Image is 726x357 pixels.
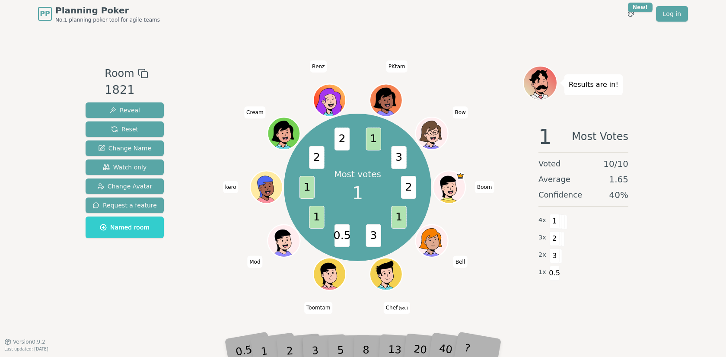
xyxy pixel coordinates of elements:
[550,231,560,246] span: 2
[299,176,314,199] span: 1
[55,4,160,16] span: Planning Poker
[550,214,560,229] span: 1
[352,180,363,206] span: 1
[38,4,160,23] a: PPPlanning PokerNo.1 planning poker tool for agile teams
[111,125,138,134] span: Reset
[86,121,164,137] button: Reset
[628,3,653,12] div: New!
[538,250,546,260] span: 2 x
[92,201,157,210] span: Request a feature
[391,146,406,169] span: 3
[609,173,628,185] span: 1.65
[86,178,164,194] button: Change Avatar
[603,158,628,170] span: 10 / 10
[366,224,381,247] span: 3
[386,61,408,73] span: Click to change your name
[97,182,153,191] span: Change Avatar
[656,6,688,22] a: Log in
[538,268,546,277] span: 1 x
[309,206,324,229] span: 1
[371,259,401,290] button: Click to change your avatar
[366,127,381,150] span: 1
[100,223,150,232] span: Named room
[86,198,164,213] button: Request a feature
[13,338,45,345] span: Version 0.9.2
[475,181,494,193] span: Click to change your name
[456,172,464,180] span: Boom is the host
[109,106,140,115] span: Reveal
[98,144,151,153] span: Change Name
[538,189,582,201] span: Confidence
[572,126,628,147] span: Most Votes
[55,16,160,23] span: No.1 planning poker tool for agile teams
[538,173,570,185] span: Average
[4,338,45,345] button: Version0.9.2
[623,6,639,22] button: New!
[550,249,560,263] span: 3
[223,181,239,193] span: Click to change your name
[86,102,164,118] button: Reveal
[334,168,381,180] p: Most votes
[334,127,350,150] span: 2
[569,79,618,91] p: Results are in!
[334,224,350,247] span: 0.5
[304,302,332,314] span: Click to change your name
[384,302,410,314] span: Click to change your name
[452,107,468,119] span: Click to change your name
[538,126,552,147] span: 1
[86,140,164,156] button: Change Name
[538,158,561,170] span: Voted
[398,307,408,311] span: (you)
[244,107,265,119] span: Click to change your name
[538,233,546,242] span: 3 x
[401,176,416,199] span: 2
[609,189,628,201] span: 40 %
[86,159,164,175] button: Watch only
[86,217,164,238] button: Named room
[105,66,134,81] span: Room
[310,61,327,73] span: Click to change your name
[309,146,324,169] span: 2
[247,256,262,268] span: Click to change your name
[4,347,48,351] span: Last updated: [DATE]
[40,9,50,19] span: PP
[550,266,560,280] span: 0.5
[538,216,546,225] span: 4 x
[103,163,147,172] span: Watch only
[453,256,467,268] span: Click to change your name
[391,206,406,229] span: 1
[105,81,148,99] div: 1821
